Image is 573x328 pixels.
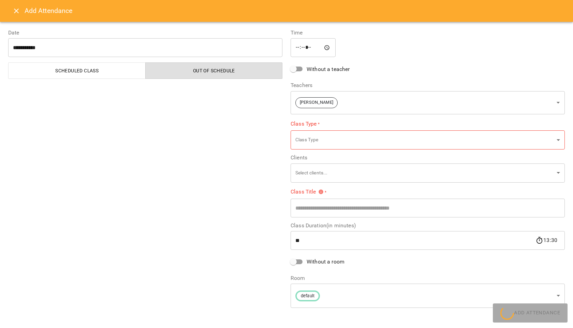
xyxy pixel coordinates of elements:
[307,258,344,266] span: Without a room
[291,120,565,128] label: Class Type
[13,67,142,75] span: Scheduled class
[150,67,279,75] span: Out of Schedule
[145,62,283,79] button: Out of Schedule
[8,30,282,35] label: Date
[307,65,350,73] span: Without a teacher
[295,137,554,143] p: Class Type
[291,223,565,228] label: Class Duration(in minutes)
[297,293,319,299] span: default
[291,91,565,114] div: [PERSON_NAME]
[296,99,337,106] span: [PERSON_NAME]
[291,284,565,308] div: default
[291,163,565,183] div: Select clients...
[8,62,146,79] button: Scheduled class
[291,83,565,88] label: Teachers
[318,189,324,195] svg: Please specify class title or select clients
[291,130,565,150] div: Class Type
[291,275,565,281] label: Room
[295,170,554,176] p: Select clients...
[291,155,565,160] label: Clients
[25,5,565,16] h6: Add Attendance
[291,189,324,195] span: Class Title
[8,3,25,19] button: Close
[291,30,565,35] label: Time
